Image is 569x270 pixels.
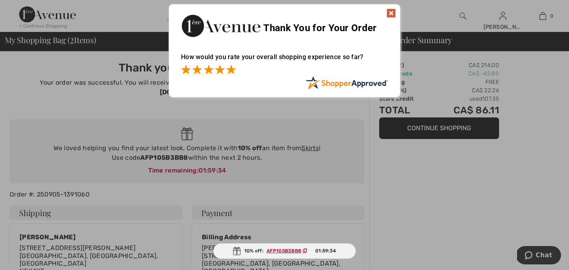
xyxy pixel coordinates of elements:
[181,12,261,39] img: Thank You for Your Order
[267,248,301,254] ins: AFP105B3BB8
[233,247,241,255] img: Gift.svg
[386,8,396,18] img: x
[181,45,388,76] div: How would you rate your overall shopping experience so far?
[315,247,336,254] span: 01:59:34
[19,6,35,13] span: Chat
[263,22,376,34] span: Thank You for Your Order
[213,243,356,259] div: 10% off:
